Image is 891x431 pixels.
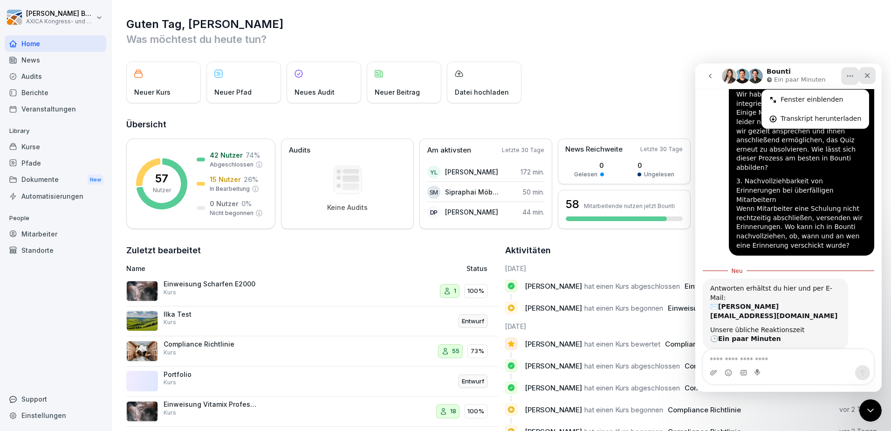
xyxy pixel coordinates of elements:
p: Neuer Beitrag [375,87,420,97]
span: hat einen Kurs abgeschlossen [584,282,680,291]
div: Antworten erhältst du hier und per E-Mail: ✉️ [15,221,145,257]
p: Gelesen [574,170,597,179]
p: 44 min. [522,207,544,217]
span: [PERSON_NAME] [525,405,582,414]
a: Veranstaltungen [5,101,106,117]
p: Entwurf [462,317,484,326]
p: Neues Audit [295,87,335,97]
div: Standorte [5,242,106,258]
div: Audits [5,68,106,84]
span: hat einen Kurs abgeschlossen [584,383,680,392]
p: Kurs [164,318,176,327]
img: xjcqzvpnevt0k5laznvx8oez.png [126,311,158,331]
img: ji0aiyxvbyz8tq3ggjp5v0yx.png [126,401,158,422]
p: 0 Nutzer [210,199,239,209]
p: Mitarbeitende nutzen jetzt Bounti [584,202,675,209]
p: Letzte 30 Tage [502,146,544,154]
p: 0 % [241,199,252,209]
b: [PERSON_NAME][EMAIL_ADDRESS][DOMAIN_NAME] [15,239,142,256]
img: m6azt6by63mj5b74vcaonl5f.png [126,341,158,361]
div: Unsere übliche Reaktionszeit 🕒 [15,262,145,280]
button: Start recording [59,306,67,313]
span: [PERSON_NAME] [525,340,582,348]
p: 100% [467,286,484,296]
p: People [5,211,106,226]
p: Neuer Kurs [134,87,171,97]
div: Operator sagt… [7,215,179,306]
span: Einweisung Scharfen E2000 [668,304,764,313]
a: Kurse [5,139,106,155]
b: Ein paar Minuten [23,271,86,279]
span: Einweisung Scharfen E2000 [685,282,781,291]
span: hat einen Kurs abgeschlossen [584,361,680,370]
textarea: Nachricht senden... [8,286,178,302]
p: Sipraphai Möbes [445,187,499,197]
p: Einweisung Scharfen E2000 [164,280,257,288]
img: jv301s4mrmu3cx6evk8n7gue.png [126,281,158,301]
a: Einweisung Vitamix ProfessionalKurs18100% [126,396,499,427]
p: 18 [450,407,456,416]
p: 73% [471,347,484,356]
p: Kurs [164,348,176,357]
p: 57 [155,173,168,184]
p: Status [466,264,487,273]
h2: Aktivitäten [505,244,551,257]
div: 2. Wiederholung eines Quiz nach nicht bestandener Schulung Wir haben eine Schulung mit integriert... [41,8,171,109]
div: Einstellungen [5,407,106,424]
p: Datei hochladen [455,87,509,97]
a: Home [5,35,106,52]
a: Berichte [5,84,106,101]
p: Kurs [164,288,176,297]
p: Library [5,124,106,139]
p: In Bearbeitung [210,185,250,193]
p: 50 min. [523,187,544,197]
p: AXICA Kongress- und Tagungszentrum Pariser Platz 3 GmbH [26,18,94,25]
div: YL [427,166,440,179]
p: Was möchtest du heute tun? [126,32,877,47]
button: GIF-Auswahl [44,306,52,313]
p: Entwurf [462,377,484,386]
p: Am aktivsten [427,145,471,156]
h2: Übersicht [126,118,877,131]
button: Anhang hochladen [14,306,22,313]
p: [PERSON_NAME] [445,167,498,177]
p: 172 min. [521,167,544,177]
p: Ilka Test [164,310,257,319]
div: 3. Nachvollziehbarkeit von Erinnerungen bei überfälligen Mitarbeitern Wenn Mitarbeiter eine Schul... [41,113,171,187]
span: [PERSON_NAME] [525,282,582,291]
p: 42 Nutzer [210,150,243,160]
span: hat einen Kurs begonnen [584,304,663,313]
p: [PERSON_NAME] [445,207,498,217]
h6: [DATE] [505,264,877,273]
p: 1 [454,286,456,296]
a: Automatisierungen [5,188,106,204]
p: 0 [574,160,604,170]
span: [PERSON_NAME] [525,361,582,370]
span: hat einen Kurs bewertet [584,340,660,348]
button: Sende eine Nachricht… [160,302,175,317]
a: Pfade [5,155,106,171]
p: Audits [289,145,310,156]
span: Compliance Richtlinie [668,405,741,414]
a: Mitarbeiter [5,226,106,242]
p: [PERSON_NAME] Buttgereit [26,10,94,18]
h1: Guten Tag, [PERSON_NAME] [126,17,877,32]
h6: [DATE] [505,321,877,331]
p: Kurs [164,409,176,417]
span: Compliance Richtlinie [665,340,738,348]
p: 26 % [244,174,258,184]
